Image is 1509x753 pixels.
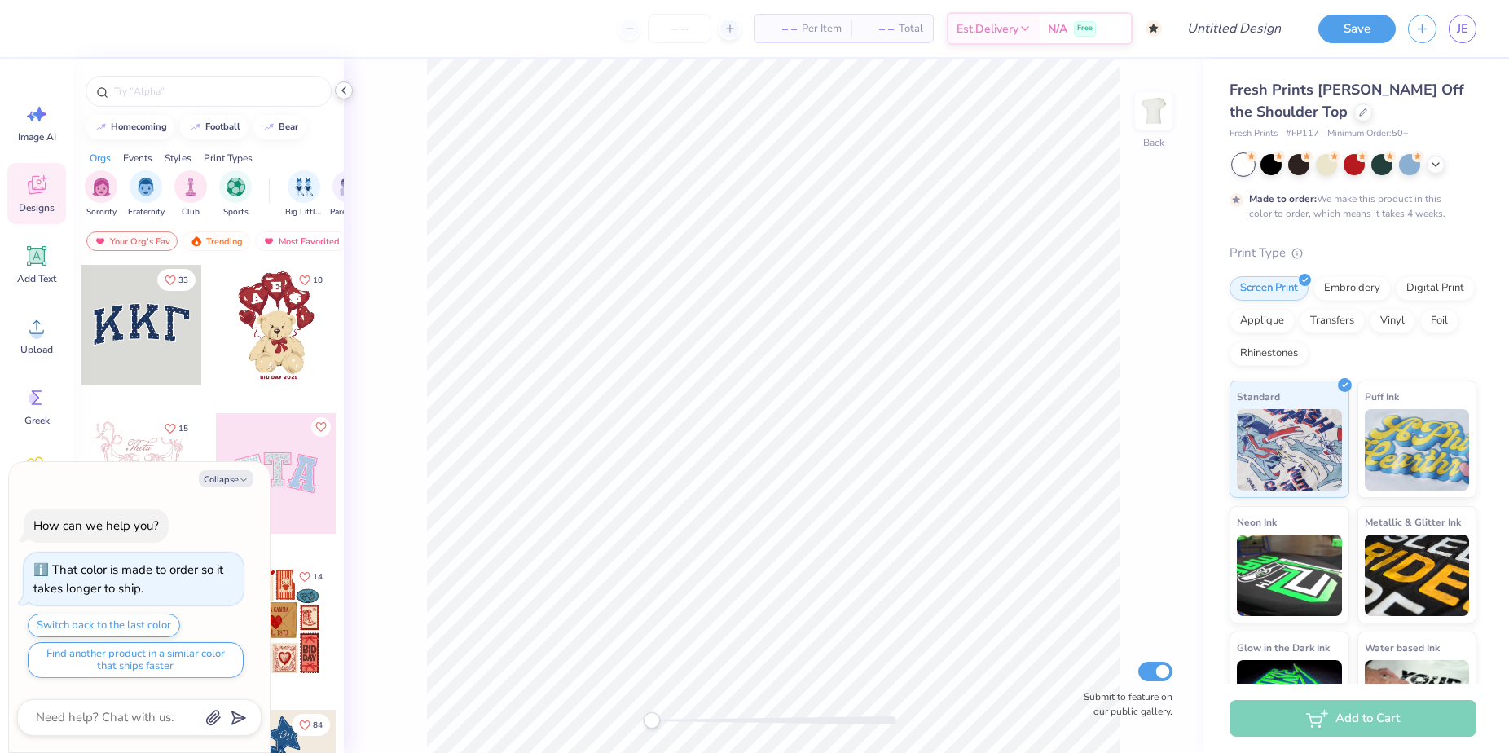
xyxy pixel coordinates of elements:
[313,573,323,581] span: 14
[262,122,275,132] img: trend_line.gif
[1048,20,1067,37] span: N/A
[90,151,111,165] div: Orgs
[1230,276,1309,301] div: Screen Print
[111,122,167,131] div: homecoming
[1230,80,1464,121] span: Fresh Prints [PERSON_NAME] Off the Shoulder Top
[1365,660,1470,742] img: Water based Ink
[180,115,248,139] button: football
[292,269,330,291] button: Like
[165,151,191,165] div: Styles
[85,170,117,218] div: filter for Sorority
[292,566,330,588] button: Like
[157,269,196,291] button: Like
[1230,309,1295,333] div: Applique
[174,170,207,218] div: filter for Club
[1249,192,1317,205] strong: Made to order:
[253,115,306,139] button: bear
[330,206,367,218] span: Parent's Weekend
[223,206,249,218] span: Sports
[285,170,323,218] button: filter button
[205,122,240,131] div: football
[1327,127,1409,141] span: Minimum Order: 50 +
[1370,309,1415,333] div: Vinyl
[157,417,196,439] button: Like
[227,178,245,196] img: Sports Image
[1143,135,1164,150] div: Back
[92,178,111,196] img: Sorority Image
[311,417,331,437] button: Like
[189,122,202,132] img: trend_line.gif
[95,122,108,132] img: trend_line.gif
[33,517,159,534] div: How can we help you?
[802,20,842,37] span: Per Item
[292,714,330,736] button: Like
[1230,341,1309,366] div: Rhinestones
[199,470,253,487] button: Collapse
[313,721,323,729] span: 84
[178,425,188,433] span: 15
[1174,12,1294,45] input: Untitled Design
[1237,639,1330,656] span: Glow in the Dark Ink
[1420,309,1458,333] div: Foil
[219,170,252,218] button: filter button
[20,343,53,356] span: Upload
[1365,639,1440,656] span: Water based Ink
[17,272,56,285] span: Add Text
[1365,388,1399,405] span: Puff Ink
[255,231,347,251] div: Most Favorited
[1230,127,1278,141] span: Fresh Prints
[1300,309,1365,333] div: Transfers
[178,276,188,284] span: 33
[128,170,165,218] button: filter button
[128,170,165,218] div: filter for Fraternity
[28,614,180,637] button: Switch back to the last color
[1075,689,1172,719] label: Submit to feature on our public gallery.
[764,20,797,37] span: – –
[1365,513,1461,531] span: Metallic & Glitter Ink
[861,20,894,37] span: – –
[1237,409,1342,491] img: Standard
[19,201,55,214] span: Designs
[1396,276,1475,301] div: Digital Print
[1237,535,1342,616] img: Neon Ink
[330,170,367,218] div: filter for Parent's Weekend
[648,14,711,43] input: – –
[1249,192,1450,221] div: We make this product in this color to order, which means it takes 4 weeks.
[128,206,165,218] span: Fraternity
[1313,276,1391,301] div: Embroidery
[279,122,298,131] div: bear
[182,178,200,196] img: Club Image
[1237,513,1277,531] span: Neon Ink
[94,236,107,247] img: most_fav.gif
[86,206,117,218] span: Sorority
[295,178,313,196] img: Big Little Reveal Image
[313,276,323,284] span: 10
[183,231,250,251] div: Trending
[1365,535,1470,616] img: Metallic & Glitter Ink
[190,236,203,247] img: trending.gif
[24,414,50,427] span: Greek
[1237,388,1280,405] span: Standard
[644,712,660,729] div: Accessibility label
[1318,15,1396,43] button: Save
[86,231,178,251] div: Your Org's Fav
[262,236,275,247] img: most_fav.gif
[1365,409,1470,491] img: Puff Ink
[1449,15,1476,43] a: JE
[1230,244,1476,262] div: Print Type
[86,115,174,139] button: homecoming
[112,83,321,99] input: Try "Alpha"
[85,170,117,218] button: filter button
[219,170,252,218] div: filter for Sports
[33,561,223,597] div: That color is made to order so it takes longer to ship.
[285,170,323,218] div: filter for Big Little Reveal
[1077,23,1093,34] span: Free
[137,178,155,196] img: Fraternity Image
[340,178,359,196] img: Parent's Weekend Image
[1286,127,1319,141] span: # FP117
[285,206,323,218] span: Big Little Reveal
[204,151,253,165] div: Print Types
[957,20,1018,37] span: Est. Delivery
[28,642,244,678] button: Find another product in a similar color that ships faster
[1137,95,1170,127] img: Back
